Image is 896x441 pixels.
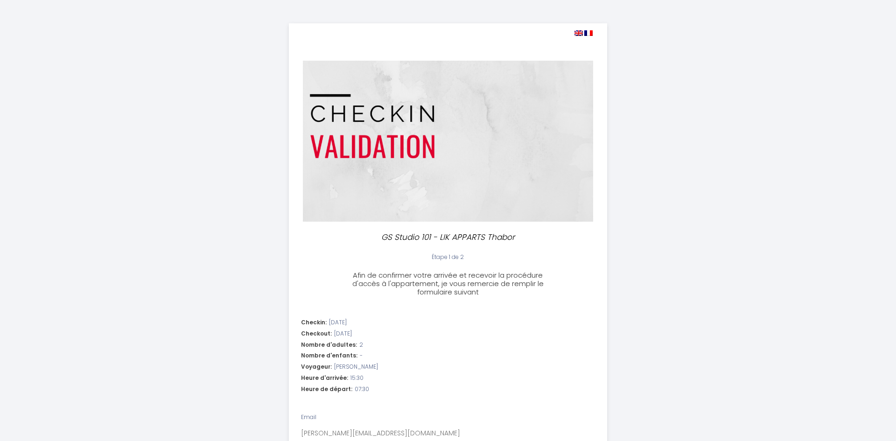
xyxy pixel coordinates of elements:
span: Nombre d'enfants: [301,351,357,360]
span: 15:30 [350,374,364,383]
span: 07:30 [355,385,369,394]
img: fr.png [584,30,593,36]
span: [PERSON_NAME] [334,363,378,371]
span: Checkin: [301,318,327,327]
span: Checkout: [301,329,332,338]
label: Email [301,413,316,422]
span: 2 [359,341,363,350]
p: GS Studio 101 - LIK APPARTS Thabor [348,231,548,244]
span: Heure de départ: [301,385,352,394]
img: en.png [574,30,583,36]
span: Heure d'arrivée: [301,374,348,383]
span: Afin de confirmer votre arrivée et recevoir la procédure d'accès à l'appartement, je vous remerci... [352,270,544,297]
span: [DATE] [329,318,347,327]
span: Étape 1 de 2 [432,253,464,261]
span: [DATE] [334,329,352,338]
span: Nombre d'adultes: [301,341,357,350]
span: Voyageur: [301,363,332,371]
span: - [360,351,363,360]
